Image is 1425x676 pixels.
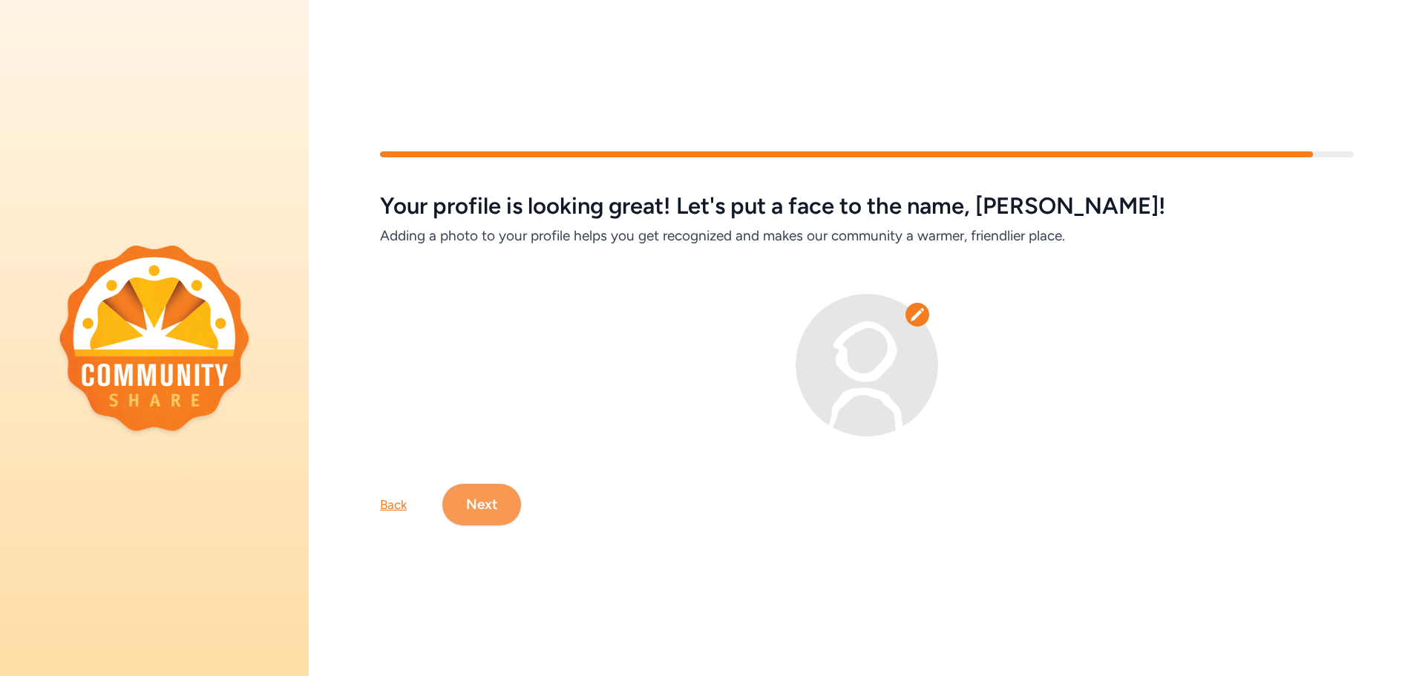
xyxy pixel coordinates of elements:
button: Next [442,484,521,525]
h6: Adding a photo to your profile helps you get recognized and makes our community a warmer, friendl... [380,226,1354,246]
div: Back [380,496,407,513]
h5: Your profile is looking great! Let's put a face to the name, [PERSON_NAME]! [380,193,1354,220]
img: Avatar [796,294,938,436]
img: logo [59,245,249,430]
